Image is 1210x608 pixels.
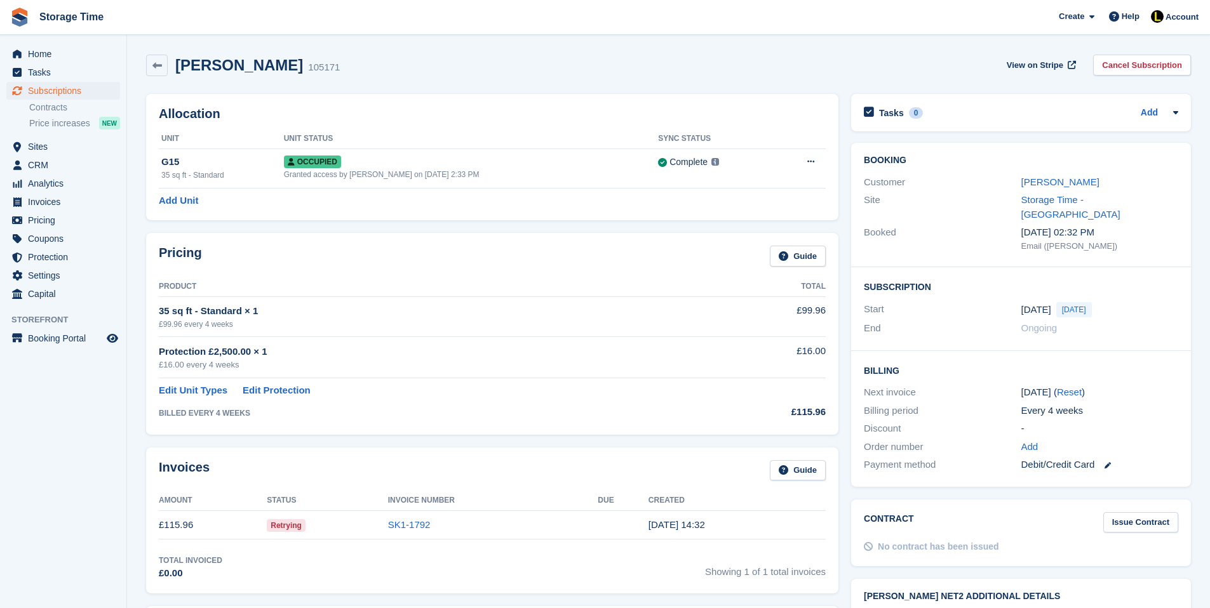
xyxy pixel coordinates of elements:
div: Email ([PERSON_NAME]) [1021,240,1178,253]
a: Add Unit [159,194,198,208]
div: Customer [864,175,1021,190]
a: Guide [770,246,826,267]
span: Price increases [29,117,90,129]
span: Account [1166,11,1199,23]
span: Occupied [284,155,341,168]
div: Every 4 weeks [1021,404,1178,418]
th: Amount [159,491,267,511]
div: [DATE] ( ) [1021,385,1178,400]
span: Ongoing [1021,322,1058,333]
div: £0.00 [159,566,222,581]
span: Subscriptions [28,82,104,100]
span: Showing 1 of 1 total invoices [705,555,826,581]
h2: Billing [864,364,1178,376]
div: 105171 [308,60,340,75]
time: 2025-09-01 00:00:00 UTC [1021,303,1051,317]
h2: Tasks [879,107,904,119]
span: Protection [28,248,104,266]
th: Created [649,491,826,511]
div: Payment method [864,458,1021,472]
th: Due [598,491,649,511]
div: £16.00 every 4 weeks [159,359,702,371]
a: Edit Unit Types [159,383,227,398]
a: Guide [770,460,826,481]
a: menu [6,63,120,81]
div: - [1021,421,1178,436]
div: BILLED EVERY 4 WEEKS [159,407,702,419]
a: Add [1141,106,1158,121]
div: Complete [669,155,708,169]
a: Add [1021,440,1039,454]
div: Billing period [864,404,1021,418]
span: Storefront [11,314,126,326]
div: Next invoice [864,385,1021,400]
div: Debit/Credit Card [1021,458,1178,472]
a: Storage Time [34,6,109,27]
a: Reset [1057,387,1082,397]
h2: Allocation [159,107,826,121]
a: menu [6,285,120,303]
div: Granted access by [PERSON_NAME] on [DATE] 2:33 PM [284,169,658,180]
a: menu [6,193,120,211]
div: £99.96 every 4 weeks [159,319,702,330]
span: Create [1059,10,1084,23]
td: £115.96 [159,511,267,539]
th: Sync Status [658,129,775,149]
div: G15 [161,155,284,169]
div: Start [864,302,1021,317]
div: 35 sq ft - Standard × 1 [159,304,702,319]
a: menu [6,267,120,284]
img: stora-icon-8386f47178a22dfd0bd8f6a31ec36ba5ce8667c1dd55bd0f319d3a0aa187defe.svg [10,8,29,27]
th: Unit [159,129,284,149]
span: CRM [28,156,104,174]
div: 35 sq ft - Standard [161,169,284,181]
span: View on Stripe [1007,59,1063,72]
a: menu [6,138,120,155]
a: menu [6,82,120,100]
a: View on Stripe [1002,55,1079,76]
th: Product [159,277,702,297]
h2: [PERSON_NAME] [175,56,303,74]
span: Home [28,45,104,63]
span: Capital [28,285,104,303]
span: Pricing [28,211,104,229]
a: menu [6,248,120,266]
time: 2025-09-01 13:32:23 UTC [649,519,705,530]
th: Total [702,277,826,297]
a: Preview store [105,331,120,346]
span: [DATE] [1056,302,1092,317]
a: Contracts [29,102,120,114]
div: No contract has been issued [878,540,999,553]
div: Total Invoiced [159,555,222,566]
a: menu [6,175,120,192]
h2: Invoices [159,460,210,481]
a: Price increases NEW [29,116,120,130]
a: SK1-1792 [388,519,431,530]
a: menu [6,45,120,63]
th: Unit Status [284,129,658,149]
a: menu [6,230,120,248]
h2: Pricing [159,246,202,267]
span: Settings [28,267,104,284]
div: £115.96 [702,405,826,420]
h2: [PERSON_NAME] Net2 Additional Details [864,591,1178,602]
td: £99.96 [702,296,826,336]
span: Sites [28,138,104,155]
span: Coupons [28,230,104,248]
div: [DATE] 02:32 PM [1021,225,1178,240]
span: Invoices [28,193,104,211]
a: Issue Contract [1103,512,1178,533]
span: Booking Portal [28,329,104,347]
a: Storage Time - [GEOGRAPHIC_DATA] [1021,194,1120,220]
h2: Contract [864,512,914,533]
div: 0 [909,107,924,119]
div: Site [864,193,1021,221]
a: menu [6,211,120,229]
div: End [864,321,1021,336]
h2: Subscription [864,280,1178,293]
span: Help [1122,10,1139,23]
span: Tasks [28,63,104,81]
div: NEW [99,117,120,129]
div: Order number [864,440,1021,454]
div: Booked [864,225,1021,252]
